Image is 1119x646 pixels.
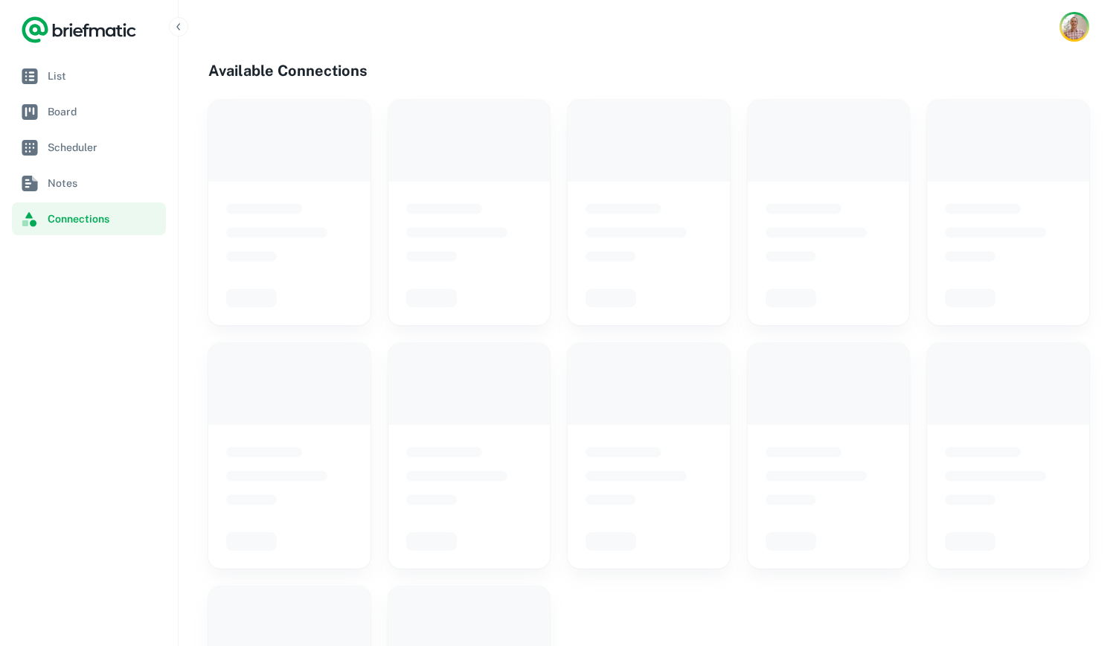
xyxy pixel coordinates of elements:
a: Board [12,95,166,128]
button: Account button [1059,12,1089,42]
a: Notes [12,167,166,199]
span: Scheduler [48,139,160,156]
h4: Available Connections [208,60,1089,82]
a: Scheduler [12,131,166,164]
span: Notes [48,175,160,191]
a: Connections [12,202,166,235]
img: Rob Mark [1062,14,1087,39]
span: Connections [48,211,160,227]
a: Logo [21,15,137,45]
span: List [48,68,160,84]
a: List [12,60,166,92]
span: Board [48,103,160,120]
